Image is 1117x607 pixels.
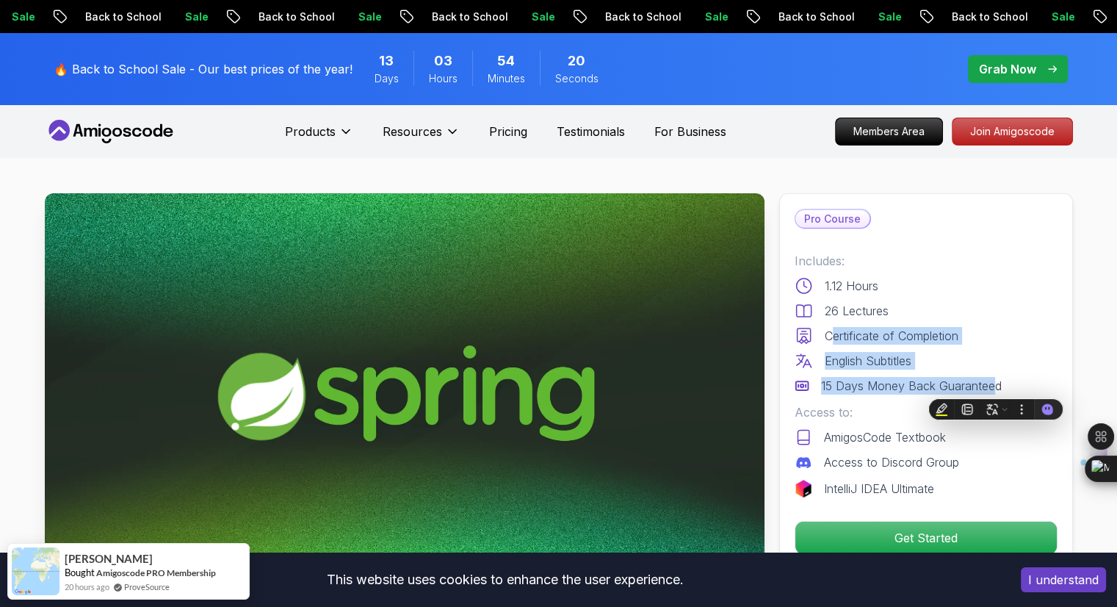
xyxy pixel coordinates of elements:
p: AmigosCode Textbook [824,428,946,446]
p: Back to School [59,10,159,24]
p: Resources [383,123,442,140]
span: 3 Hours [434,51,452,71]
span: 13 Days [379,51,394,71]
button: Products [285,123,353,152]
a: For Business [654,123,726,140]
p: Members Area [836,118,942,145]
p: Get Started [795,522,1057,554]
p: 26 Lectures [825,302,889,320]
p: Sale [506,10,553,24]
p: Grab Now [979,60,1036,78]
img: jetbrains logo [795,480,812,498]
p: 1.12 Hours [825,277,878,295]
p: 🔥 Back to School Sale - Our best prices of the year! [54,60,353,78]
button: Resources [383,123,460,152]
a: ProveSource [124,581,170,593]
p: Back to School [926,10,1026,24]
p: Sale [159,10,206,24]
p: Back to School [233,10,333,24]
p: Sale [1026,10,1073,24]
p: Back to School [406,10,506,24]
span: 54 Minutes [497,51,515,71]
a: Join Amigoscode [952,118,1073,146]
div: This website uses cookies to enhance the user experience. [11,564,999,596]
img: spring-framework_thumbnail [45,193,764,598]
p: Back to School [753,10,853,24]
p: Sale [333,10,380,24]
p: 15 Days Money Back Guaranteed [821,377,1002,395]
p: Sale [679,10,726,24]
span: 20 hours ago [65,581,109,593]
span: 20 Seconds [568,51,585,71]
p: Access to: [795,403,1058,421]
span: Minutes [488,71,525,86]
a: Testimonials [557,123,625,140]
img: provesource social proof notification image [12,547,59,595]
a: Amigoscode PRO Membership [96,567,216,578]
p: English Subtitles [825,352,911,370]
button: Accept cookies [1021,567,1106,592]
span: Hours [429,71,458,86]
button: Get Started [795,521,1058,555]
p: Sale [853,10,900,24]
span: Bought [65,567,95,578]
a: Pricing [489,123,527,140]
p: Back to School [579,10,679,24]
span: [PERSON_NAME] [65,553,153,565]
p: Access to Discord Group [824,453,959,471]
a: Members Area [835,118,943,146]
p: Join Amigoscode [952,118,1072,145]
p: Certificate of Completion [825,327,958,345]
p: Includes: [795,252,1058,270]
p: Pro Course [795,210,870,228]
p: Products [285,123,336,140]
span: Seconds [555,71,599,86]
p: IntelliJ IDEA Ultimate [824,480,934,498]
span: Days [375,71,399,86]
